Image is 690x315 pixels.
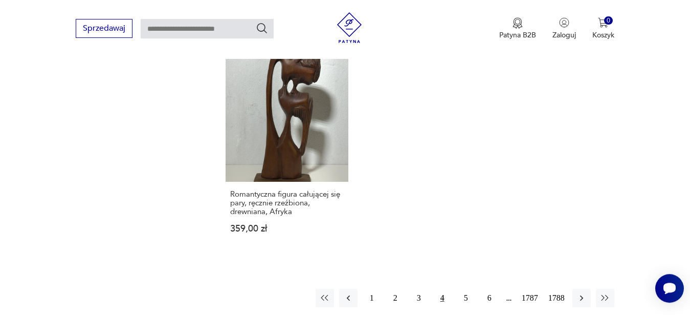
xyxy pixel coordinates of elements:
[256,22,268,34] button: Szukaj
[410,289,428,307] button: 3
[433,289,452,307] button: 4
[480,289,499,307] button: 6
[519,289,541,307] button: 1787
[334,12,365,43] img: Patyna - sklep z meblami i dekoracjami vintage
[76,19,132,38] button: Sprzedawaj
[513,17,523,29] img: Ikona medalu
[76,26,132,33] a: Sprzedawaj
[499,17,536,40] a: Ikona medaluPatyna B2B
[546,289,567,307] button: 1788
[386,289,405,307] button: 2
[499,17,536,40] button: Patyna B2B
[552,17,576,40] button: Zaloguj
[592,30,614,40] p: Koszyk
[592,17,614,40] button: 0Koszyk
[655,274,684,303] iframe: Smartsupp widget button
[559,17,569,28] img: Ikonka użytkownika
[230,224,344,233] p: 359,00 zł
[457,289,475,307] button: 5
[604,16,613,25] div: 0
[363,289,381,307] button: 1
[230,190,344,216] h3: Romantyczna figura całującej się pary, ręcznie rzeźbiona, drewniana, Afryka
[552,30,576,40] p: Zaloguj
[226,59,348,253] a: Romantyczna figura całującej się pary, ręcznie rzeźbiona, drewniana, AfrykaRomantyczna figura cał...
[598,17,608,28] img: Ikona koszyka
[499,30,536,40] p: Patyna B2B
